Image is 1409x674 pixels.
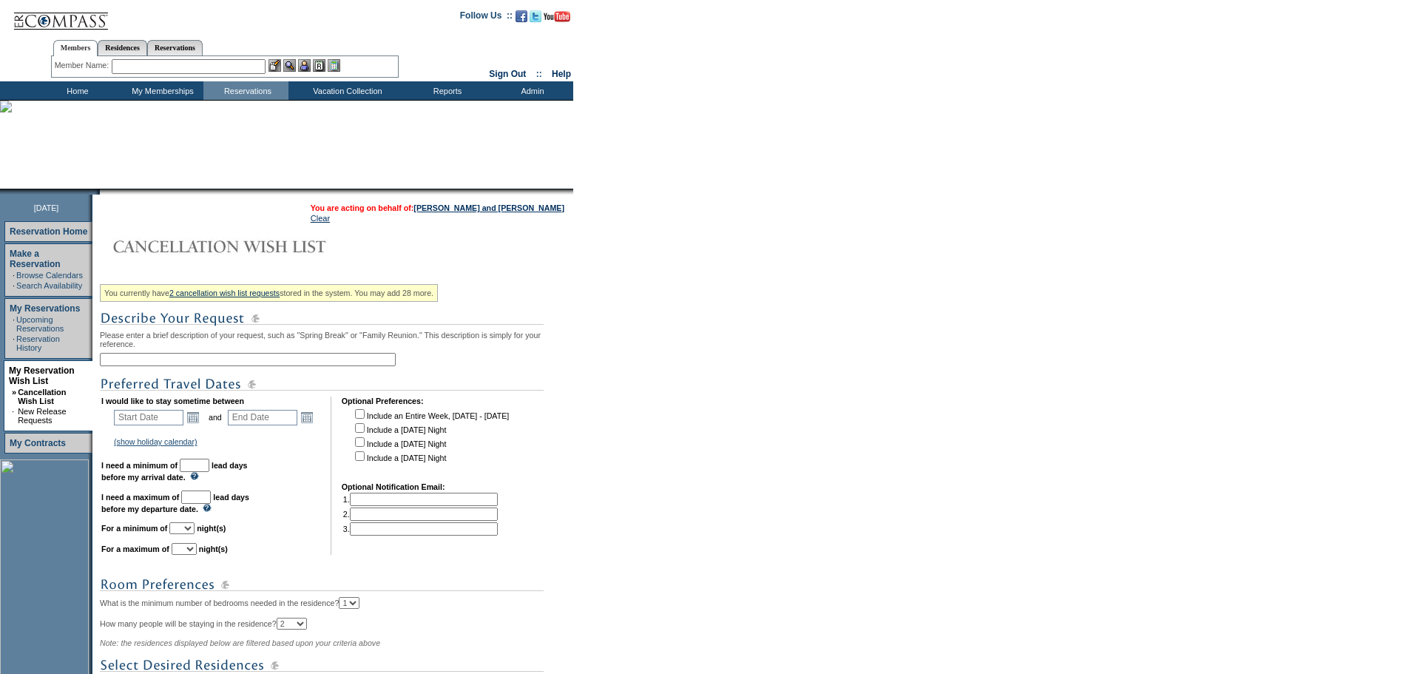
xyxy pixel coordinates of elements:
a: Subscribe to our YouTube Channel [544,15,570,24]
a: Become our fan on Facebook [516,15,527,24]
img: Reservations [313,59,325,72]
img: Cancellation Wish List [100,232,396,261]
td: · [13,334,15,352]
b: » [12,388,16,397]
a: Reservations [147,40,203,55]
a: Sign Out [489,69,526,79]
span: Note: the residences displayed below are filtered based upon your criteria above [100,638,380,647]
img: Become our fan on Facebook [516,10,527,22]
a: My Contracts [10,438,66,448]
a: Make a Reservation [10,249,61,269]
td: · [12,407,16,425]
span: [DATE] [34,203,59,212]
b: Optional Preferences: [342,397,424,405]
td: · [13,281,15,290]
b: night(s) [199,545,228,553]
b: I need a minimum of [101,461,178,470]
img: blank.gif [100,189,101,195]
td: · [13,315,15,333]
a: Follow us on Twitter [530,15,541,24]
img: questionMark_lightBlue.gif [190,472,199,480]
input: Date format: M/D/Y. Shortcut keys: [T] for Today. [UP] or [.] for Next Day. [DOWN] or [,] for Pre... [114,410,183,425]
img: promoShadowLeftCorner.gif [95,189,100,195]
a: Reservation History [16,334,60,352]
td: Follow Us :: [460,9,513,27]
a: [PERSON_NAME] and [PERSON_NAME] [413,203,564,212]
img: Impersonate [298,59,311,72]
td: Include an Entire Week, [DATE] - [DATE] Include a [DATE] Night Include a [DATE] Night Include a [... [352,407,509,472]
span: :: [536,69,542,79]
span: You are acting on behalf of: [311,203,564,212]
a: Members [53,40,98,56]
a: Help [552,69,571,79]
a: Open the calendar popup. [299,409,315,425]
a: (show holiday calendar) [114,437,197,446]
b: lead days before my departure date. [101,493,249,513]
a: Upcoming Reservations [16,315,64,333]
input: Date format: M/D/Y. Shortcut keys: [T] for Today. [UP] or [.] for Next Day. [DOWN] or [,] for Pre... [228,410,297,425]
img: Subscribe to our YouTube Channel [544,11,570,22]
div: You currently have stored in the system. You may add 28 more. [100,284,438,302]
td: and [206,407,224,428]
b: night(s) [197,524,226,533]
img: b_calculator.gif [328,59,340,72]
a: Search Availability [16,281,82,290]
a: Cancellation Wish List [18,388,66,405]
img: b_edit.gif [268,59,281,72]
a: Clear [311,214,330,223]
a: My Reservation Wish List [9,365,75,386]
img: subTtlRoomPreferences.gif [100,576,544,594]
a: Open the calendar popup. [185,409,201,425]
td: 1. [343,493,498,506]
b: I need a maximum of [101,493,179,502]
td: My Memberships [118,81,203,100]
div: Member Name: [55,59,112,72]
td: Vacation Collection [288,81,403,100]
a: 2 cancellation wish list requests [169,289,280,297]
td: Reservations [203,81,288,100]
a: My Reservations [10,303,80,314]
td: · [13,271,15,280]
td: Reports [403,81,488,100]
td: 3. [343,522,498,536]
a: Browse Calendars [16,271,83,280]
b: For a maximum of [101,545,169,553]
a: New Release Requests [18,407,66,425]
td: 2. [343,508,498,521]
b: For a minimum of [101,524,167,533]
b: Optional Notification Email: [342,482,445,491]
b: lead days before my arrival date. [101,461,248,482]
img: Follow us on Twitter [530,10,541,22]
a: Reservation Home [10,226,87,237]
img: View [283,59,296,72]
td: Admin [488,81,573,100]
a: Residences [98,40,147,55]
td: Home [33,81,118,100]
img: questionMark_lightBlue.gif [203,504,212,512]
b: I would like to stay sometime between [101,397,244,405]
